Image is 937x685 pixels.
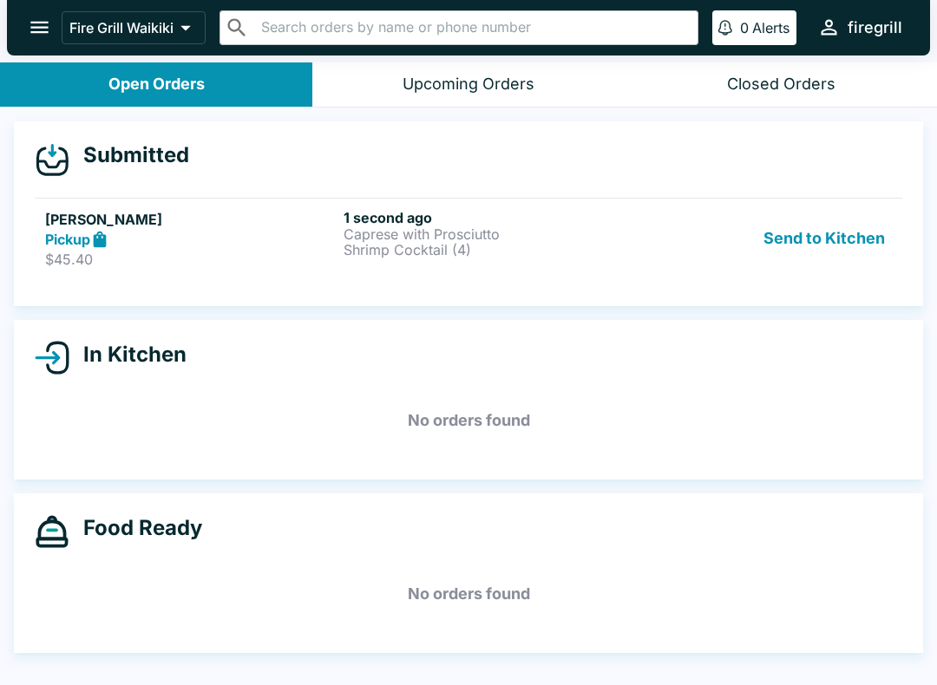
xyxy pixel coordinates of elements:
[810,9,909,46] button: firegrill
[69,342,187,368] h4: In Kitchen
[108,75,205,95] div: Open Orders
[757,209,892,269] button: Send to Kitchen
[69,19,174,36] p: Fire Grill Waikiki
[403,75,534,95] div: Upcoming Orders
[69,515,202,541] h4: Food Ready
[35,389,902,452] h5: No orders found
[45,251,337,268] p: $45.40
[344,226,635,242] p: Caprese with Prosciutto
[256,16,691,40] input: Search orders by name or phone number
[344,209,635,226] h6: 1 second ago
[62,11,206,44] button: Fire Grill Waikiki
[344,242,635,258] p: Shrimp Cocktail (4)
[752,19,790,36] p: Alerts
[17,5,62,49] button: open drawer
[45,209,337,230] h5: [PERSON_NAME]
[35,563,902,625] h5: No orders found
[727,75,835,95] div: Closed Orders
[45,231,90,248] strong: Pickup
[69,142,189,168] h4: Submitted
[740,19,749,36] p: 0
[848,17,902,38] div: firegrill
[35,198,902,279] a: [PERSON_NAME]Pickup$45.401 second agoCaprese with ProsciuttoShrimp Cocktail (4)Send to Kitchen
